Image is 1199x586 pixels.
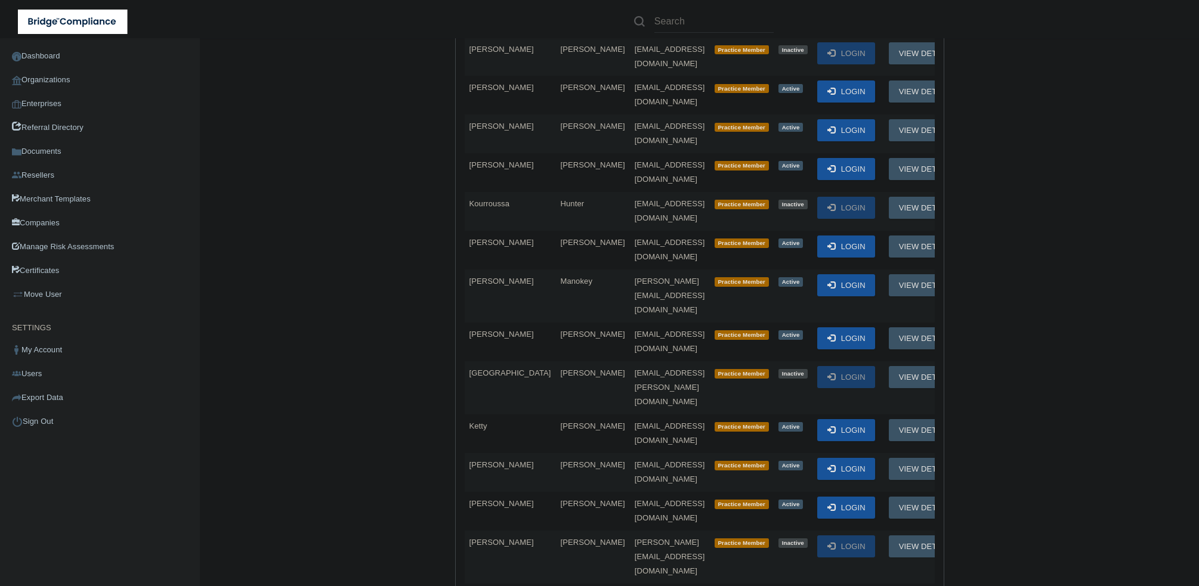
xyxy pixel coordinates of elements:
span: Practice Member [715,461,769,470]
span: [PERSON_NAME][EMAIL_ADDRESS][DOMAIN_NAME] [635,277,705,314]
button: View Details [889,274,963,296]
img: organization-icon.f8decf85.png [12,76,21,85]
span: Active [778,330,804,340]
span: Active [778,277,804,287]
img: ic_reseller.de258add.png [12,170,21,180]
span: [PERSON_NAME] [469,460,534,469]
img: ic_user_dark.df1a06c3.png [12,345,21,355]
span: [GEOGRAPHIC_DATA] [469,368,551,377]
button: Login [817,119,875,141]
span: [EMAIL_ADDRESS][DOMAIN_NAME] [635,421,705,445]
button: View Details [889,197,963,219]
span: [EMAIL_ADDRESS][DOMAIN_NAME] [635,83,705,106]
button: View Details [889,235,963,258]
img: icon-documents.8dae5593.png [12,147,21,157]
span: [PERSON_NAME] [469,45,534,54]
span: Hunter [561,199,585,208]
button: Login [817,42,875,64]
img: ic_dashboard_dark.d01f4a41.png [12,52,21,61]
span: Kourroussa [469,199,509,208]
button: View Details [889,366,963,388]
span: [PERSON_NAME] [561,538,625,547]
span: [EMAIL_ADDRESS][DOMAIN_NAME] [635,160,705,184]
span: Practice Member [715,123,769,132]
button: View Details [889,535,963,557]
span: [EMAIL_ADDRESS][DOMAIN_NAME] [635,122,705,145]
span: [PERSON_NAME] [561,368,625,377]
span: [EMAIL_ADDRESS][DOMAIN_NAME] [635,238,705,261]
span: Inactive [778,45,808,55]
button: Login [817,419,875,441]
span: [PERSON_NAME] [469,499,534,508]
button: View Details [889,42,963,64]
span: [PERSON_NAME] [469,330,534,339]
span: [EMAIL_ADDRESS][PERSON_NAME][DOMAIN_NAME] [635,368,705,406]
span: [EMAIL_ADDRESS][DOMAIN_NAME] [635,45,705,68]
button: View Details [889,158,963,180]
span: [PERSON_NAME] [469,83,534,92]
img: bridge_compliance_login_screen.278c3ca4.svg [18,10,128,34]
span: Practice Member [715,84,769,94]
span: Active [778,422,804,432]
span: [PERSON_NAME] [561,160,625,169]
button: View Details [889,419,963,441]
span: [PERSON_NAME] [561,330,625,339]
span: [PERSON_NAME] [561,238,625,247]
span: Practice Member [715,369,769,379]
button: View Details [889,80,963,103]
span: [PERSON_NAME] [469,122,534,131]
span: [PERSON_NAME] [561,460,625,469]
span: Active [778,238,804,248]
span: [EMAIL_ADDRESS][DOMAIN_NAME] [635,330,705,353]
span: [EMAIL_ADDRESS][DOMAIN_NAME] [635,499,705,522]
span: Practice Member [715,238,769,248]
span: Active [778,84,804,94]
span: [PERSON_NAME][EMAIL_ADDRESS][DOMAIN_NAME] [635,538,705,575]
button: Login [817,458,875,480]
button: Login [817,235,875,258]
img: ic-search.3b580494.png [634,16,645,27]
span: [PERSON_NAME] [469,160,534,169]
img: icon-export.b9366987.png [12,393,21,402]
span: Practice Member [715,538,769,548]
button: Login [817,80,875,103]
button: View Details [889,327,963,349]
span: Practice Member [715,161,769,170]
button: Login [817,274,875,296]
span: Inactive [778,200,808,209]
span: [PERSON_NAME] [469,538,534,547]
span: Inactive [778,538,808,548]
button: Login [817,158,875,180]
span: Active [778,161,804,170]
span: Inactive [778,369,808,379]
button: View Details [889,458,963,480]
span: [PERSON_NAME] [561,45,625,54]
img: briefcase.64adab9b.png [12,289,24,300]
button: Login [817,497,875,519]
span: Practice Member [715,45,769,55]
label: SETTINGS [12,321,51,335]
span: Manokey [561,277,592,286]
span: [PERSON_NAME] [561,499,625,508]
img: ic_power_dark.7ecde6b1.png [12,416,23,427]
span: Ketty [469,421,487,430]
span: Active [778,500,804,509]
span: Active [778,123,804,132]
button: View Details [889,119,963,141]
span: Practice Member [715,277,769,287]
span: [PERSON_NAME] [469,277,534,286]
span: [EMAIL_ADDRESS][DOMAIN_NAME] [635,460,705,483]
span: [PERSON_NAME] [469,238,534,247]
span: Practice Member [715,500,769,509]
span: [PERSON_NAME] [561,122,625,131]
button: Login [817,197,875,219]
button: Login [817,366,875,388]
span: Practice Member [715,200,769,209]
input: Search [654,11,774,33]
img: icon-users.e205127d.png [12,369,21,379]
span: Practice Member [715,330,769,340]
span: Active [778,461,804,470]
button: View Details [889,497,963,519]
span: [PERSON_NAME] [561,83,625,92]
img: enterprise.0d942306.png [12,100,21,108]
